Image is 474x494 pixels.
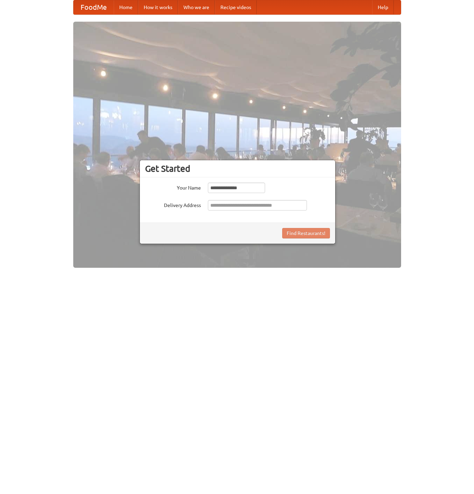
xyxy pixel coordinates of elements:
[114,0,138,14] a: Home
[145,163,330,174] h3: Get Started
[145,200,201,209] label: Delivery Address
[372,0,394,14] a: Help
[282,228,330,238] button: Find Restaurants!
[74,0,114,14] a: FoodMe
[138,0,178,14] a: How it works
[145,183,201,191] label: Your Name
[215,0,257,14] a: Recipe videos
[178,0,215,14] a: Who we are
